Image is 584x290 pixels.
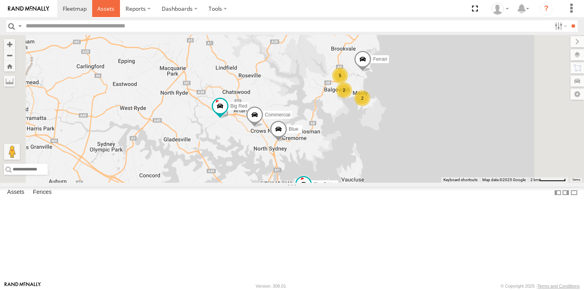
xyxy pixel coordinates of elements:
[29,187,56,198] label: Fences
[540,2,553,15] i: ?
[230,103,248,109] span: Big Red
[3,187,28,198] label: Assets
[538,284,580,288] a: Terms and Conditions
[4,144,20,160] button: Drag Pegman onto the map to open Street View
[373,57,387,62] span: Ferrari
[4,282,41,290] a: Visit our Website
[554,187,562,198] label: Dock Summary Table to the Left
[482,178,526,182] span: Map data ©2025 Google
[570,187,578,198] label: Hide Summary Table
[265,112,290,118] span: Commercial
[551,20,569,32] label: Search Filter Options
[8,6,49,12] img: rand-logo.svg
[570,89,584,100] label: Map Settings
[528,177,568,183] button: Map scale: 2 km per 63 pixels
[256,284,286,288] div: Version: 308.01
[489,3,512,15] div: myBins Admin
[530,178,539,182] span: 2 km
[354,90,370,106] div: 2
[443,177,478,183] button: Keyboard shortcuts
[289,126,298,132] span: Blue
[4,50,15,61] button: Zoom out
[4,61,15,72] button: Zoom Home
[17,20,23,32] label: Search Query
[4,75,15,87] label: Measure
[336,82,352,98] div: 2
[4,39,15,50] button: Zoom in
[332,68,348,83] div: 5
[572,178,580,182] a: Terms (opens in new tab)
[314,182,337,187] span: The Fridge
[562,187,570,198] label: Dock Summary Table to the Right
[501,284,580,288] div: © Copyright 2025 -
